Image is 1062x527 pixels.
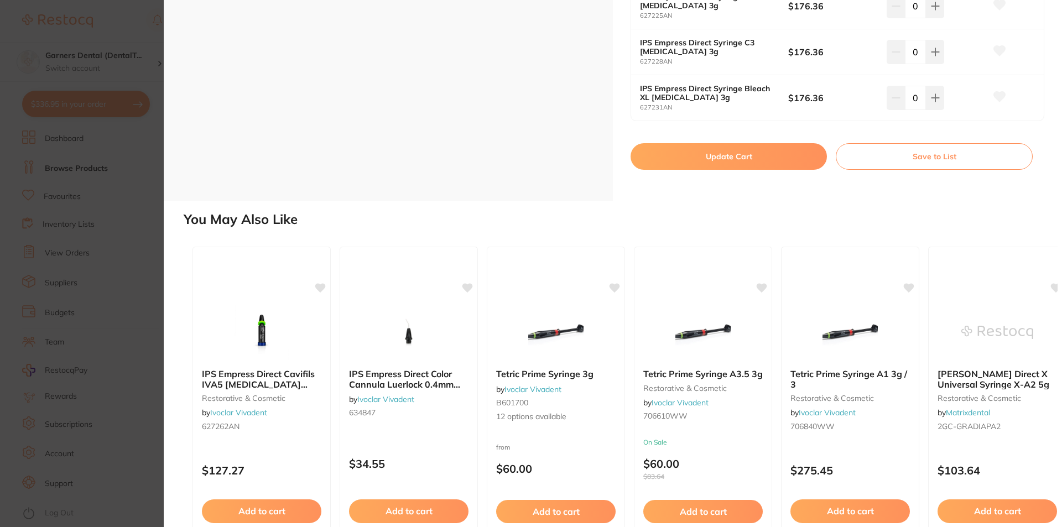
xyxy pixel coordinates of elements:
[504,384,561,394] a: Ivoclar Vivadent
[640,104,788,111] small: 627231AN
[349,394,414,404] span: by
[814,305,886,360] img: Tetric Prime Syringe A1 3g / 3
[640,84,773,102] b: IPS Empress Direct Syringe Bleach XL [MEDICAL_DATA] 3g
[799,408,856,418] a: Ivoclar Vivadent
[790,499,910,523] button: Add to cart
[496,462,616,475] p: $60.00
[496,398,616,407] small: B601700
[643,457,763,481] p: $60.00
[643,500,763,523] button: Add to cart
[938,499,1057,523] button: Add to cart
[643,369,763,379] b: Tetric Prime Syringe A3.5 3g
[202,422,321,431] small: 627262AN
[357,394,414,404] a: Ivoclar Vivadent
[349,499,468,523] button: Add to cart
[202,369,321,389] b: IPS Empress Direct Cavifils IVA5 Dentin 0.2g / 10
[349,457,468,470] p: $34.55
[640,58,788,65] small: 627228AN
[946,408,990,418] a: Matrixdental
[202,394,321,403] small: restorative & cosmetic
[643,384,763,393] small: restorative & cosmetic
[938,422,1057,431] small: 2GC-GRADIAPA2
[520,305,592,360] img: Tetric Prime Syringe 3g
[938,394,1057,403] small: restorative & cosmetic
[790,369,910,389] b: Tetric Prime Syringe A1 3g / 3
[202,499,321,523] button: Add to cart
[938,369,1057,389] b: GC Gradia Direct X Universal Syringe X-A2 5g
[643,398,709,408] span: by
[496,500,616,523] button: Add to cart
[667,305,739,360] img: Tetric Prime Syringe A3.5 3g
[631,143,827,170] button: Update Cart
[788,92,877,104] b: $176.36
[496,384,561,394] span: by
[640,38,773,56] b: IPS Empress Direct Syringe C3 [MEDICAL_DATA] 3g
[640,12,788,19] small: 627225AN
[184,212,1058,227] h2: You May Also Like
[210,408,267,418] a: Ivoclar Vivadent
[790,422,910,431] small: 706840WW
[496,411,616,422] span: 12 options available
[226,305,298,360] img: IPS Empress Direct Cavifils IVA5 Dentin 0.2g / 10
[496,443,511,451] span: from
[790,394,910,403] small: restorative & cosmetic
[349,369,468,389] b: IPS Empress Direct Color Cannula Luerlock 0.4mm Black / 20
[790,464,910,477] p: $275.45
[961,305,1033,360] img: GC Gradia Direct X Universal Syringe X-A2 5g
[836,143,1033,170] button: Save to List
[788,46,877,58] b: $176.36
[496,369,616,379] b: Tetric Prime Syringe 3g
[643,439,763,446] small: On Sale
[643,473,763,481] span: $83.64
[643,411,763,420] small: 706610WW
[373,305,445,360] img: IPS Empress Direct Color Cannula Luerlock 0.4mm Black / 20
[652,398,709,408] a: Ivoclar Vivadent
[938,464,1057,477] p: $103.64
[938,408,990,418] span: by
[790,408,856,418] span: by
[202,464,321,477] p: $127.27
[202,408,267,418] span: by
[349,408,468,417] small: 634847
